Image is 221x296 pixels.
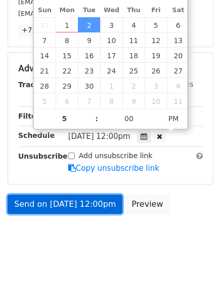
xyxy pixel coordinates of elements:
span: September 5, 2025 [145,17,167,32]
span: Mon [56,7,78,14]
span: September 12, 2025 [145,32,167,48]
a: +7 more [18,24,56,36]
h5: Advanced [18,63,203,74]
span: Fri [145,7,167,14]
span: October 9, 2025 [122,93,145,108]
span: October 10, 2025 [145,93,167,108]
span: September 14, 2025 [34,48,56,63]
span: September 17, 2025 [100,48,122,63]
span: October 4, 2025 [167,78,189,93]
span: Sat [167,7,189,14]
span: October 2, 2025 [122,78,145,93]
span: September 8, 2025 [56,32,78,48]
span: September 29, 2025 [56,78,78,93]
span: September 15, 2025 [56,48,78,63]
span: October 7, 2025 [78,93,100,108]
label: Add unsubscribe link [79,151,153,161]
small: [EMAIL_ADDRESS][DOMAIN_NAME] [18,10,131,17]
span: September 28, 2025 [34,78,56,93]
input: Minute [98,108,160,129]
span: Thu [122,7,145,14]
iframe: Chat Widget [170,247,221,296]
span: September 20, 2025 [167,48,189,63]
strong: Tracking [18,81,52,89]
a: Copy unsubscribe link [68,164,159,173]
a: Preview [125,195,169,214]
span: September 25, 2025 [122,63,145,78]
span: September 16, 2025 [78,48,100,63]
input: Hour [34,108,96,129]
span: Tue [78,7,100,14]
span: October 6, 2025 [56,93,78,108]
span: October 5, 2025 [34,93,56,108]
span: September 13, 2025 [167,32,189,48]
span: September 7, 2025 [34,32,56,48]
span: October 1, 2025 [100,78,122,93]
span: October 3, 2025 [145,78,167,93]
span: Click to toggle [160,108,188,129]
span: : [95,108,98,129]
span: September 23, 2025 [78,63,100,78]
span: September 21, 2025 [34,63,56,78]
span: September 1, 2025 [56,17,78,32]
span: September 22, 2025 [56,63,78,78]
span: August 31, 2025 [34,17,56,32]
a: Send on [DATE] 12:00pm [8,195,122,214]
span: September 26, 2025 [145,63,167,78]
span: September 30, 2025 [78,78,100,93]
span: September 3, 2025 [100,17,122,32]
strong: Filters [18,112,44,120]
strong: Unsubscribe [18,152,68,160]
span: September 27, 2025 [167,63,189,78]
span: September 2, 2025 [78,17,100,32]
span: October 11, 2025 [167,93,189,108]
span: September 10, 2025 [100,32,122,48]
span: September 19, 2025 [145,48,167,63]
span: September 24, 2025 [100,63,122,78]
span: September 11, 2025 [122,32,145,48]
span: October 8, 2025 [100,93,122,108]
span: September 18, 2025 [122,48,145,63]
span: Sun [34,7,56,14]
strong: Schedule [18,131,55,139]
span: September 9, 2025 [78,32,100,48]
span: [DATE] 12:00pm [68,132,130,141]
span: September 4, 2025 [122,17,145,32]
span: September 6, 2025 [167,17,189,32]
span: Wed [100,7,122,14]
